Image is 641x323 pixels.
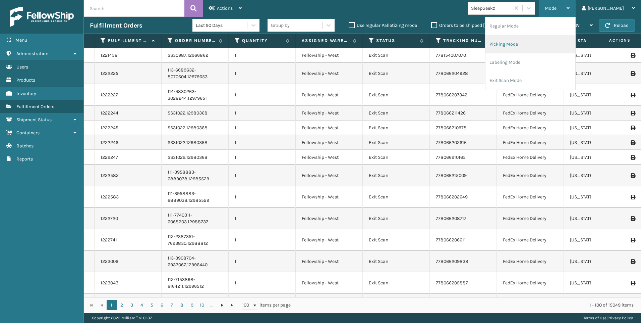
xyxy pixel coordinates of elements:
i: Print Label [631,93,635,97]
div: 1 - 100 of 15049 items [300,302,634,309]
i: Print Label [631,259,635,264]
label: Status [376,38,417,44]
a: 778066205887 [436,280,468,286]
td: Exit Scan [363,63,430,84]
span: Products [16,77,35,83]
td: Exit Scan [363,186,430,208]
a: 9 [187,300,197,310]
a: 778066204928 [436,71,468,76]
a: 8 [177,300,187,310]
span: Users [16,64,28,70]
h3: Fulfillment Orders [90,21,142,30]
td: [US_STATE] [564,294,631,309]
td: 114-9830263-3028244.12979651 [162,84,229,106]
a: 1223043 [101,280,118,286]
a: 778066202616 [436,140,467,145]
td: 113-3908704-6933067.12996440 [162,251,229,272]
td: 112-7153898-6164211.12996512 [162,272,229,294]
td: FedEx Home Delivery [497,294,564,309]
td: Fellowship - West [296,84,363,106]
td: Exit Scan [363,135,430,150]
i: Print Label [631,71,635,76]
td: Fellowship - West [296,251,363,272]
td: [US_STATE] [564,208,631,229]
a: 3 [127,300,137,310]
td: FedEx Home Delivery [497,208,564,229]
a: Privacy Policy [607,316,633,320]
td: FedEx Home Delivery [497,150,564,165]
li: Exit Scan Mode [485,72,575,90]
td: 1 [229,135,296,150]
div: Last 90 Days [196,22,248,29]
td: Fellowship - West [296,294,363,309]
td: Fellowship - West [296,121,363,135]
td: Exit Scan [363,121,430,135]
span: Actions [217,5,233,11]
a: 1223006 [101,258,118,265]
a: 778066211426 [436,110,466,116]
a: 778066208717 [436,216,466,221]
td: 112-2387351-7693830.12988812 [162,229,229,251]
td: 1 [229,165,296,186]
label: State [577,38,618,44]
td: Exit Scan [363,208,430,229]
td: 1 [229,294,296,309]
a: 1222583 [101,194,119,200]
button: Reload [599,19,635,32]
td: Exit Scan [363,84,430,106]
td: Fellowship - West [296,106,363,121]
td: [US_STATE] [564,135,631,150]
a: 1222247 [101,154,118,161]
label: Assigned Warehouse [302,38,350,44]
a: 5 [147,300,157,310]
a: 778066202649 [436,194,468,200]
label: Quantity [242,38,283,44]
a: 10 [197,300,207,310]
span: Administration [16,51,48,56]
li: Labeling Mode [485,53,575,72]
a: 1222227 [101,92,118,98]
td: 1 [229,121,296,135]
label: Use regular Palletizing mode [349,22,417,28]
li: Picking Mode [485,35,575,53]
td: [US_STATE] [564,106,631,121]
li: Regular Mode [485,17,575,35]
span: Shipment Status [16,117,52,123]
td: 1 [229,106,296,121]
td: FedEx Home Delivery [497,272,564,294]
td: 1 [229,229,296,251]
a: 1222246 [101,139,118,146]
div: SleepGeekz [471,5,511,12]
a: 1222225 [101,70,118,77]
span: Actions [588,35,635,46]
a: 1221458 [101,52,118,59]
i: Print Label [631,126,635,130]
td: SS31032.12996520 [162,294,229,309]
td: 111-7740311-6068203.12988737 [162,208,229,229]
td: 1 [229,63,296,84]
a: 778066209838 [436,259,468,264]
span: Reports [16,156,33,162]
td: [US_STATE] [564,251,631,272]
td: Fellowship - West [296,208,363,229]
span: Inventory [16,91,36,96]
td: Exit Scan [363,229,430,251]
td: 1 [229,48,296,63]
a: 1222244 [101,110,118,117]
td: 111-3958883-6889038.12985529 [162,186,229,208]
i: Print Label [631,238,635,242]
td: Fellowship - West [296,48,363,63]
a: 1222582 [101,172,119,179]
td: 1 [229,272,296,294]
span: Menu [15,37,27,43]
a: Terms of Use [583,316,606,320]
td: [US_STATE] [564,121,631,135]
td: Exit Scan [363,48,430,63]
i: Print Label [631,140,635,145]
i: Print Label [631,111,635,116]
a: 778154007070 [436,52,466,58]
td: [US_STATE] [564,229,631,251]
td: [US_STATE] [564,272,631,294]
td: 113-6689632-8070604.12979653 [162,63,229,84]
i: Print Label [631,195,635,199]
